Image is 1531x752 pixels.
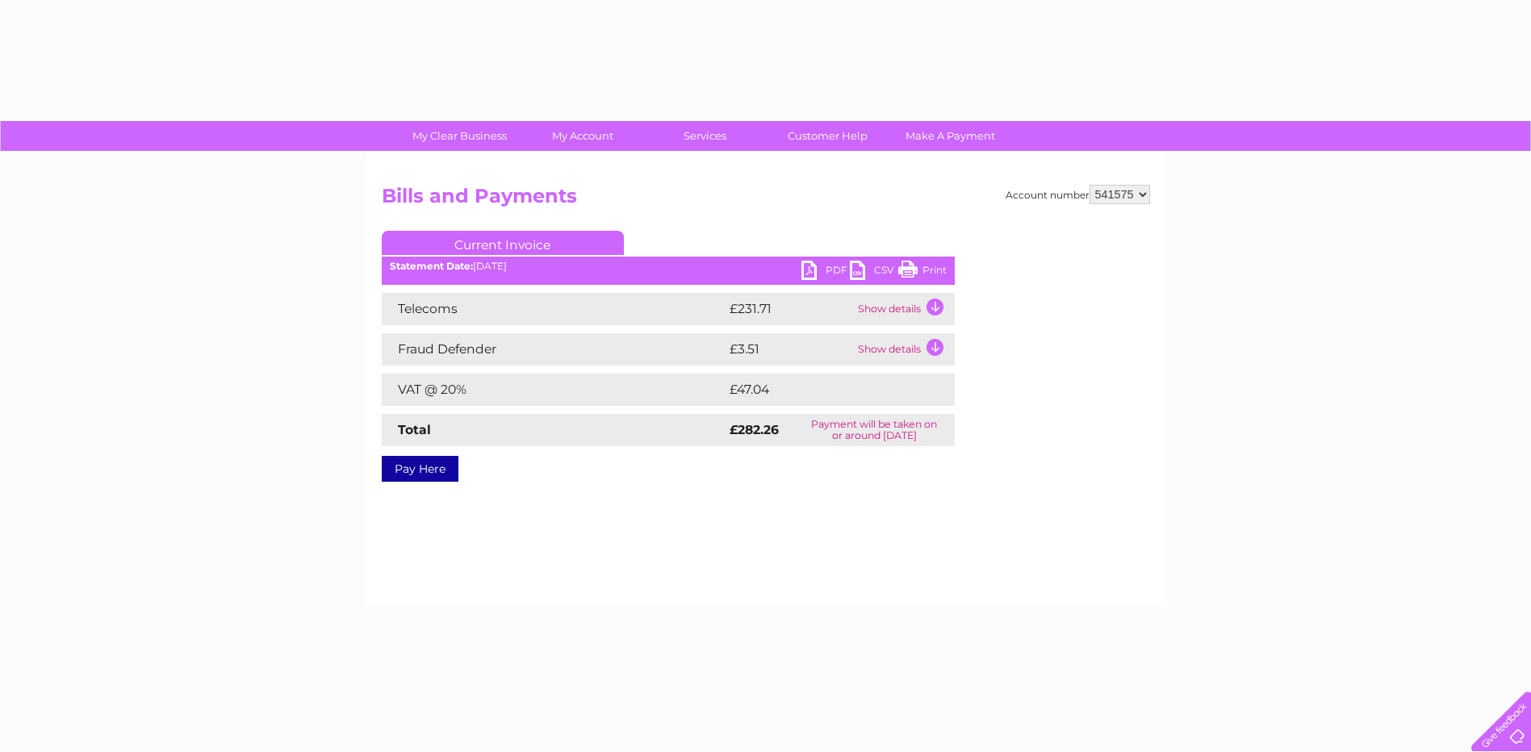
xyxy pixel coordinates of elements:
a: CSV [850,261,898,284]
a: Pay Here [382,456,458,482]
a: Current Invoice [382,231,624,255]
a: Customer Help [761,121,894,151]
td: £3.51 [726,333,854,366]
td: Show details [854,333,955,366]
td: VAT @ 20% [382,374,726,406]
b: Statement Date: [390,260,473,272]
a: Make A Payment [884,121,1017,151]
td: Show details [854,293,955,325]
td: £47.04 [726,374,922,406]
td: Fraud Defender [382,333,726,366]
strong: Total [398,422,431,437]
a: Services [638,121,772,151]
td: Payment will be taken on or around [DATE] [794,414,955,446]
a: My Clear Business [393,121,526,151]
div: Account number [1006,185,1150,204]
a: PDF [801,261,850,284]
a: My Account [516,121,649,151]
strong: £282.26 [730,422,779,437]
a: Print [898,261,947,284]
div: [DATE] [382,261,955,272]
td: £231.71 [726,293,854,325]
td: Telecoms [382,293,726,325]
h2: Bills and Payments [382,185,1150,215]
